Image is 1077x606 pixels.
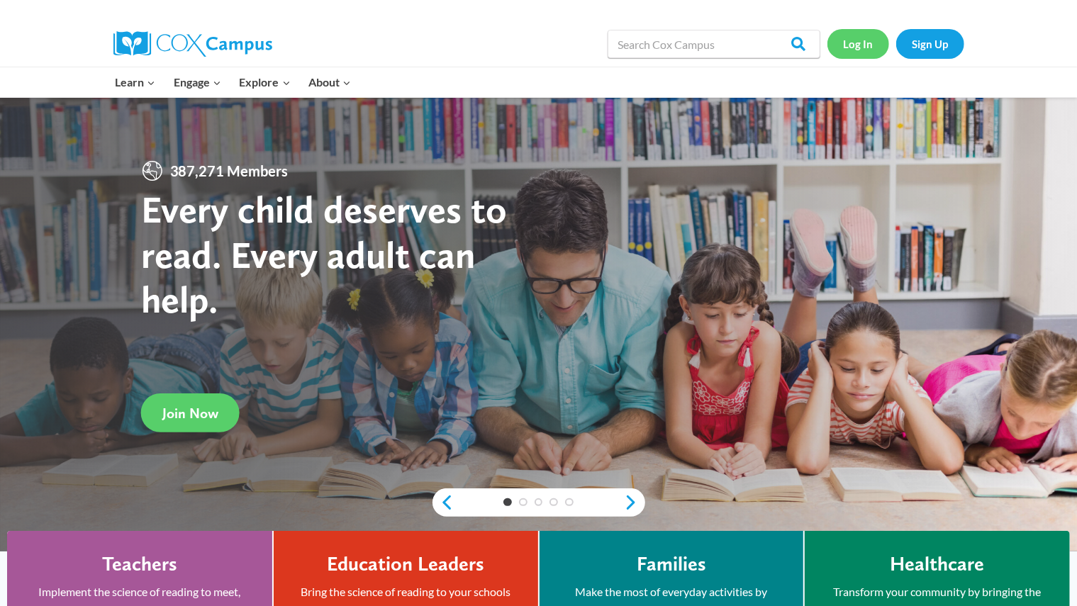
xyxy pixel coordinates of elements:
[624,494,645,511] a: next
[565,498,574,507] a: 5
[608,30,820,58] input: Search Cox Campus
[141,393,240,432] a: Join Now
[519,498,528,507] a: 2
[102,552,177,576] h4: Teachers
[503,498,512,507] a: 1
[827,29,964,58] nav: Secondary Navigation
[327,552,484,576] h4: Education Leaders
[896,29,964,58] a: Sign Up
[433,494,454,511] a: previous
[299,67,360,97] button: Child menu of About
[549,498,558,507] a: 4
[162,405,218,422] span: Join Now
[433,488,645,517] div: content slider buttons
[891,552,985,576] h4: Healthcare
[827,29,889,58] a: Log In
[535,498,543,507] a: 3
[164,159,294,182] span: 387,271 Members
[141,186,507,322] strong: Every child deserves to read. Every adult can help.
[113,31,272,57] img: Cox Campus
[106,67,165,97] button: Child menu of Learn
[106,67,360,97] nav: Primary Navigation
[230,67,300,97] button: Child menu of Explore
[637,552,706,576] h4: Families
[164,67,230,97] button: Child menu of Engage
